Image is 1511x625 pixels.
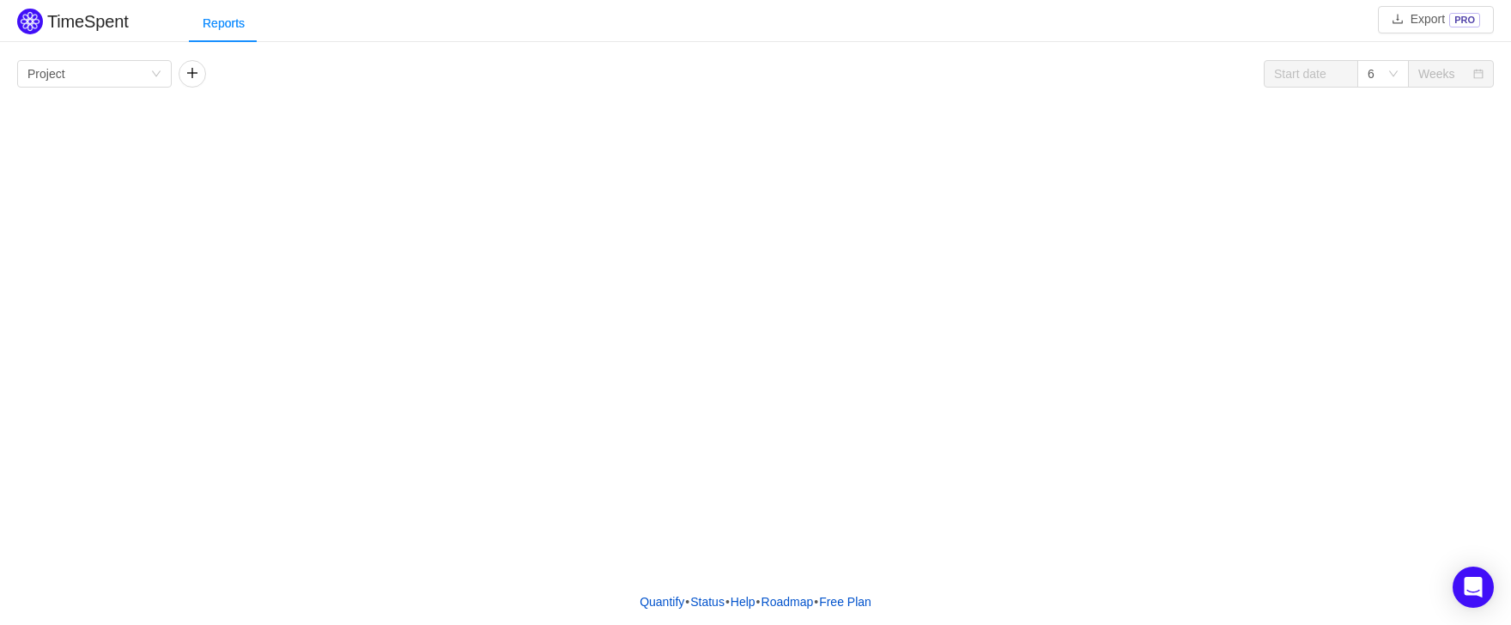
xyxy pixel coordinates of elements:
[1388,69,1399,81] i: icon: down
[761,589,815,615] a: Roadmap
[1418,61,1455,87] div: Weeks
[47,12,129,31] h2: TimeSpent
[639,589,685,615] a: Quantify
[725,595,730,609] span: •
[814,595,818,609] span: •
[1368,61,1374,87] div: 6
[818,589,872,615] button: Free Plan
[685,595,689,609] span: •
[179,60,206,88] button: icon: plus
[27,61,65,87] div: Project
[151,69,161,81] i: icon: down
[1264,60,1358,88] input: Start date
[1473,69,1484,81] i: icon: calendar
[730,589,756,615] a: Help
[1453,567,1494,608] div: Open Intercom Messenger
[756,595,761,609] span: •
[17,9,43,34] img: Quantify logo
[189,4,258,43] div: Reports
[1378,6,1494,33] button: icon: downloadExportPRO
[689,589,725,615] a: Status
